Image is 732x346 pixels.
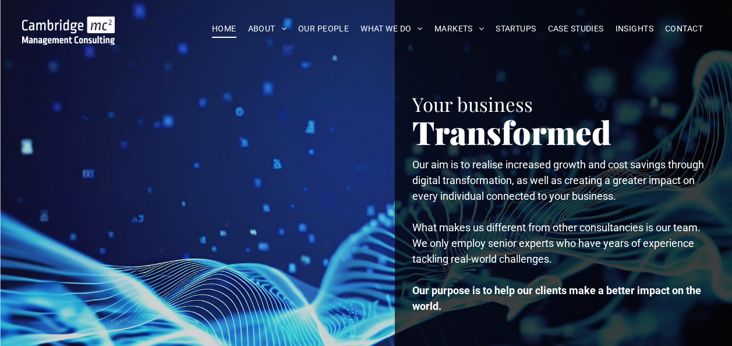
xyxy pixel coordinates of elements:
a: MARKETS [429,20,490,38]
a: WHAT WE DO [355,20,429,38]
strong: Our purpose is to help our clients make a better impact on the world. [412,284,701,312]
a: INSIGHTS [610,20,659,38]
a: Your Business Transformed | Cambridge Management Consulting [22,18,115,30]
a: ABOUT [242,20,293,38]
span: What makes us different from other consultancies is our team. We only employ senior experts who h... [412,221,701,265]
a: CONTACT [659,20,709,38]
a: CASE STUDIES [542,20,610,38]
a: HOME [206,20,242,38]
span: Your business [412,91,533,116]
a: OUR PEOPLE [292,20,355,38]
span: Our aim is to realise increased growth and cost savings through digital transformation, as well a... [412,158,704,202]
img: Go to Homepage [22,16,115,45]
a: STARTUPS [490,20,542,38]
span: Transformed [412,110,611,153]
